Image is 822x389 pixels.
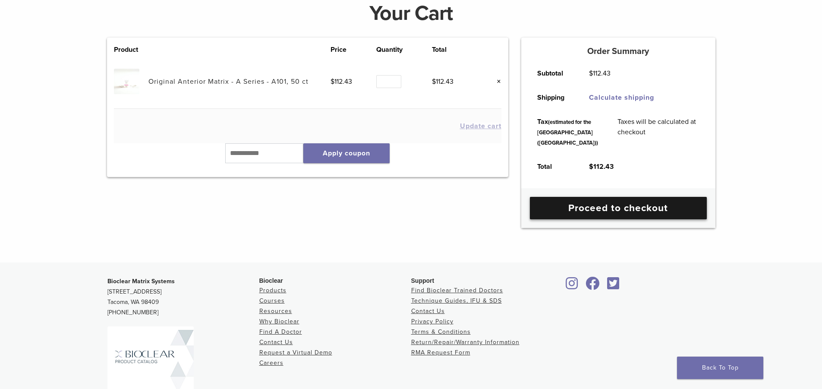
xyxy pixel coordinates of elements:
a: Contact Us [411,307,445,315]
a: Calculate shipping [589,93,654,102]
p: [STREET_ADDRESS] Tacoma, WA 98409 [PHONE_NUMBER] [107,276,259,318]
bdi: 112.43 [432,77,454,86]
a: Resources [259,307,292,315]
span: Support [411,277,435,284]
th: Total [432,44,478,55]
span: Bioclear [259,277,283,284]
a: Privacy Policy [411,318,454,325]
h1: Your Cart [101,3,722,24]
th: Product [114,44,148,55]
a: Careers [259,359,283,367]
a: Terms & Conditions [411,328,471,335]
th: Subtotal [528,61,579,85]
span: $ [589,69,593,78]
a: Courses [259,297,285,304]
a: Proceed to checkout [530,197,707,219]
bdi: 112.43 [331,77,352,86]
bdi: 112.43 [589,69,611,78]
th: Quantity [376,44,432,55]
a: Request a Virtual Demo [259,349,332,356]
a: Products [259,287,287,294]
th: Total [528,155,579,179]
a: Bioclear [605,282,623,291]
a: Back To Top [677,357,763,379]
th: Shipping [528,85,579,110]
button: Apply coupon [303,143,390,163]
strong: Bioclear Matrix Systems [107,278,175,285]
button: Update cart [460,123,501,130]
a: Why Bioclear [259,318,299,325]
a: Technique Guides, IFU & SDS [411,297,502,304]
a: Return/Repair/Warranty Information [411,338,520,346]
h5: Order Summary [521,46,715,57]
a: Bioclear [583,282,603,291]
a: Original Anterior Matrix - A Series - A101, 50 ct [148,77,309,86]
td: Taxes will be calculated at checkout [608,110,709,155]
span: $ [432,77,436,86]
small: (estimated for the [GEOGRAPHIC_DATA] ([GEOGRAPHIC_DATA])) [537,119,598,146]
a: Contact Us [259,338,293,346]
a: RMA Request Form [411,349,470,356]
bdi: 112.43 [589,162,614,171]
a: Bioclear [563,282,581,291]
span: $ [589,162,593,171]
a: Find Bioclear Trained Doctors [411,287,503,294]
a: Find A Doctor [259,328,302,335]
img: Original Anterior Matrix - A Series - A101, 50 ct [114,69,139,94]
span: $ [331,77,334,86]
a: Remove this item [490,76,501,87]
th: Tax [528,110,608,155]
th: Price [331,44,376,55]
